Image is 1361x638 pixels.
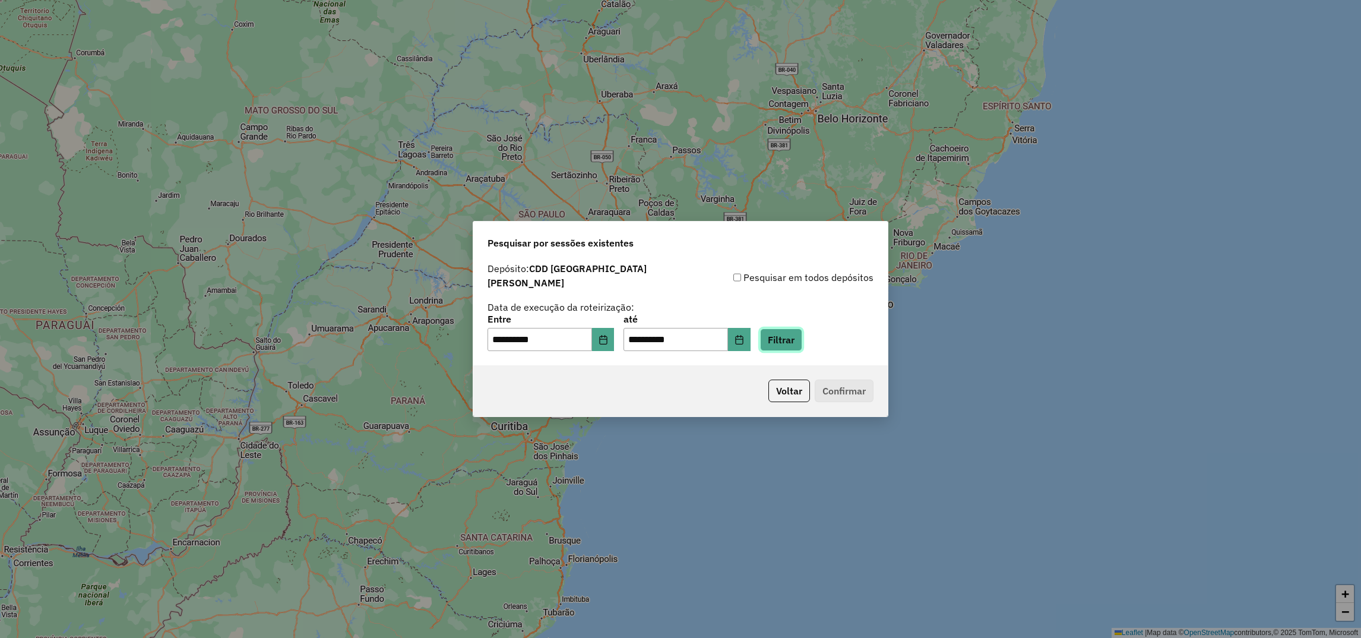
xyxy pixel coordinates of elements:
label: Data de execução da roteirização: [488,300,634,314]
button: Voltar [768,380,810,402]
label: até [623,312,750,326]
span: Pesquisar por sessões existentes [488,236,634,250]
button: Choose Date [728,328,751,352]
div: Pesquisar em todos depósitos [680,270,873,285]
label: Entre [488,312,614,326]
button: Filtrar [760,329,802,351]
strong: CDD [GEOGRAPHIC_DATA][PERSON_NAME] [488,263,647,289]
button: Choose Date [592,328,615,352]
label: Depósito: [488,261,680,290]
